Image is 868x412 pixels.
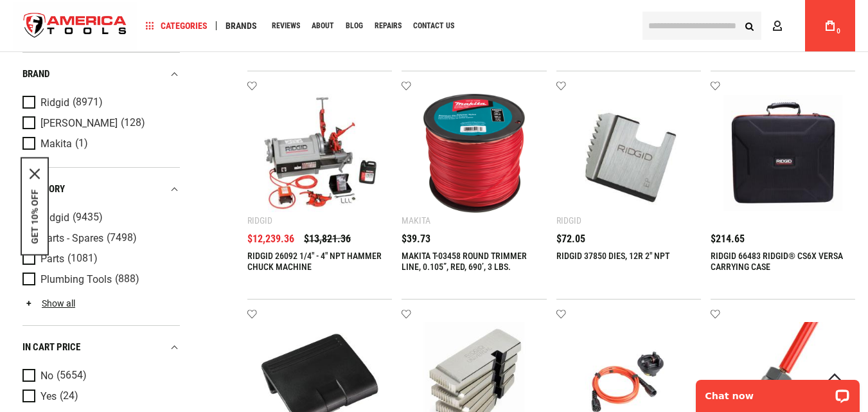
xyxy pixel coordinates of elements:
a: [PERSON_NAME] (128) [22,116,177,130]
span: (24) [60,391,78,402]
span: (8971) [73,97,103,108]
div: Ridgid [247,215,272,226]
a: RIDGID 26092 1/4" - 4" NPT HAMMER CHUCK MACHINE [247,251,382,272]
span: $12,239.36 [247,234,294,244]
span: $39.73 [402,234,430,244]
img: MAKITA T-03458 ROUND TRIMMER LINE, 0.105”, RED, 690’, 3 LBS. [414,94,533,213]
span: $214.65 [711,234,745,244]
span: Repairs [375,22,402,30]
span: (1081) [67,253,98,264]
span: Brands [226,21,257,30]
a: Ridgid (8971) [22,95,177,109]
a: Ridgid (9435) [22,210,177,224]
span: Makita [40,138,72,149]
img: RIDGID 37850 DIES, 12R 2 [569,94,688,213]
a: Parts - Spares (7498) [22,231,177,245]
span: Ridgid [40,211,69,223]
img: America Tools [13,2,137,50]
span: (7498) [107,233,137,244]
a: Parts (1081) [22,251,177,265]
div: category [22,180,180,197]
span: Yes [40,390,57,402]
span: Ridgid [40,96,69,108]
a: RIDGID 37850 DIES, 12R 2" NPT [556,251,669,261]
div: In cart price [22,338,180,355]
img: RIDGID 66483 RIDGID® CS6X VERSA CARRYING CASE [723,94,842,213]
span: Blog [346,22,363,30]
span: [PERSON_NAME] [40,117,118,129]
a: Categories [140,17,213,35]
a: Yes (24) [22,389,177,403]
div: Ridgid [556,215,581,226]
img: RIDGID 26092 1/4 [260,94,379,213]
iframe: LiveChat chat widget [687,372,868,412]
a: Repairs [369,17,407,35]
a: Brands [220,17,263,35]
span: Categories [146,21,208,30]
span: $13,821.36 [304,234,351,244]
a: Makita (1) [22,136,177,150]
span: (888) [115,274,139,285]
a: RIDGID 66483 RIDGID® CS6X VERSA CARRYING CASE [711,251,843,272]
span: (1) [75,138,88,149]
span: (128) [121,118,145,129]
a: store logo [13,2,137,50]
span: Contact Us [413,22,454,30]
a: About [306,17,340,35]
a: MAKITA T-03458 ROUND TRIMMER LINE, 0.105”, RED, 690’, 3 LBS. [402,251,527,272]
span: No [40,370,53,381]
button: Close [30,168,40,179]
span: Parts - Spares [40,232,103,244]
svg: close icon [30,168,40,179]
div: Brand [22,65,180,82]
button: Search [737,13,761,38]
a: Reviews [266,17,306,35]
div: Makita [402,215,430,226]
button: GET 10% OFF [30,189,40,244]
a: Blog [340,17,369,35]
a: Contact Us [407,17,460,35]
span: $72.05 [556,234,585,244]
a: Show all [22,298,75,308]
span: 0 [837,28,840,35]
span: (5654) [57,370,87,381]
span: About [312,22,334,30]
span: Parts [40,253,64,264]
a: No (5654) [22,368,177,382]
span: Reviews [272,22,300,30]
a: Plumbing Tools (888) [22,272,177,286]
span: (9435) [73,212,103,223]
span: Plumbing Tools [40,273,112,285]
